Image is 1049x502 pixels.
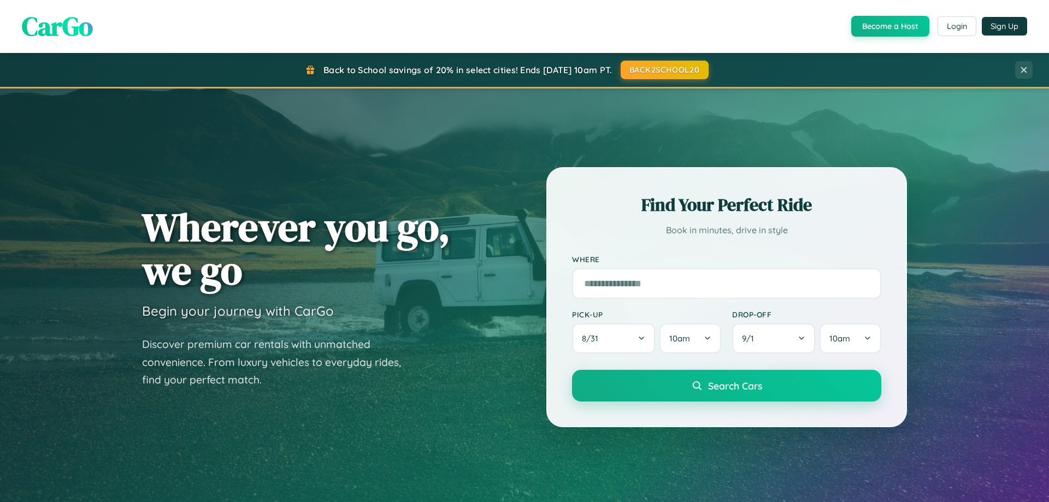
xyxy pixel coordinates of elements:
button: BACK2SCHOOL20 [621,61,709,79]
p: Discover premium car rentals with unmatched convenience. From luxury vehicles to everyday rides, ... [142,335,415,389]
h3: Begin your journey with CarGo [142,303,334,319]
h1: Wherever you go, we go [142,205,450,292]
span: 10am [669,333,690,344]
button: 10am [820,323,881,353]
button: 9/1 [732,323,815,353]
span: Search Cars [708,380,762,392]
button: Login [938,16,976,36]
h2: Find Your Perfect Ride [572,193,881,217]
button: Search Cars [572,370,881,401]
p: Book in minutes, drive in style [572,222,881,238]
span: 9 / 1 [742,333,759,344]
span: 10am [829,333,850,344]
span: CarGo [22,8,93,44]
label: Pick-up [572,310,721,319]
span: Back to School savings of 20% in select cities! Ends [DATE] 10am PT. [323,64,612,75]
label: Drop-off [732,310,881,319]
button: Become a Host [851,16,929,37]
label: Where [572,255,881,264]
button: 10am [659,323,721,353]
button: 8/31 [572,323,655,353]
button: Sign Up [982,17,1027,36]
span: 8 / 31 [582,333,604,344]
